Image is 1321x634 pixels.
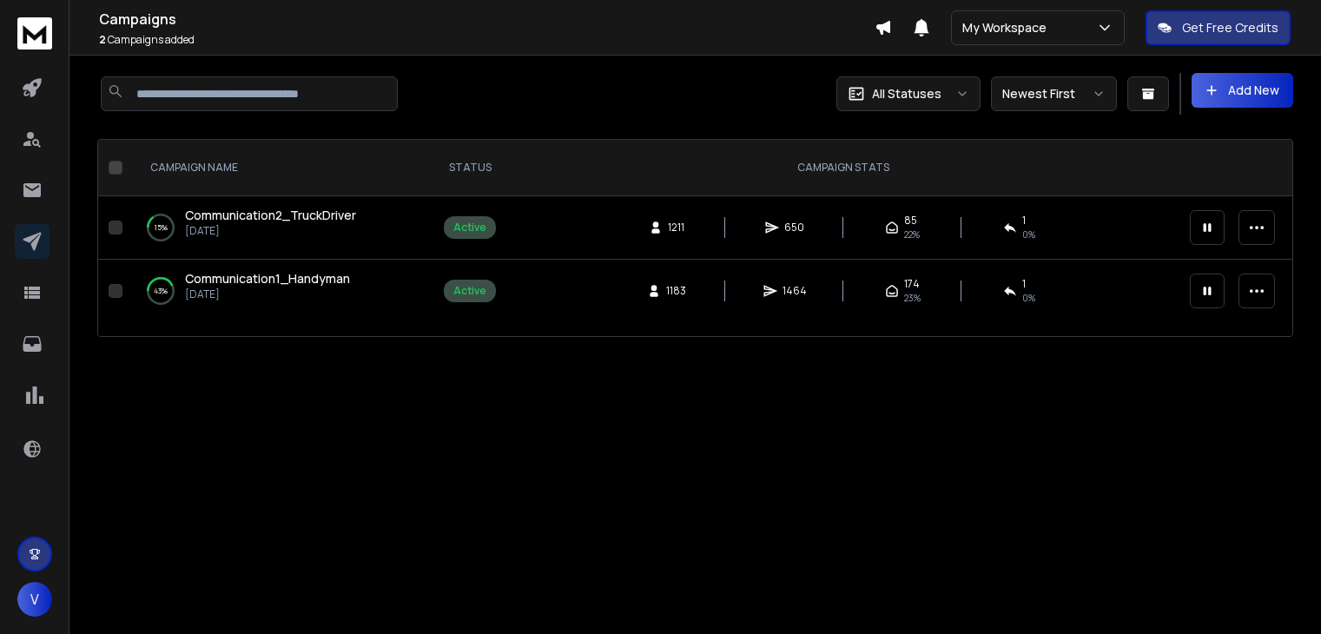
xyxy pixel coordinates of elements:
[99,32,106,47] span: 2
[154,282,168,300] p: 43 %
[784,221,804,234] span: 650
[904,291,921,305] span: 23 %
[129,196,433,260] td: 15%Communication2_TruckDriver[DATE]
[1022,214,1026,228] span: 1
[904,214,917,228] span: 85
[185,224,356,238] p: [DATE]
[872,85,941,102] p: All Statuses
[99,9,875,30] h1: Campaigns
[1192,73,1293,108] button: Add New
[185,287,350,301] p: [DATE]
[185,207,356,224] a: Communication2_TruckDriver
[155,219,168,236] p: 15 %
[433,140,506,196] th: STATUS
[506,140,1179,196] th: CAMPAIGN STATS
[129,260,433,323] td: 43%Communication1_Handyman[DATE]
[904,228,920,241] span: 22 %
[185,270,350,287] a: Communication1_Handyman
[1182,19,1278,36] p: Get Free Credits
[99,33,875,47] p: Campaigns added
[962,19,1053,36] p: My Workspace
[17,582,52,617] button: V
[1022,228,1035,241] span: 0 %
[666,284,686,298] span: 1183
[17,17,52,50] img: logo
[453,221,486,234] div: Active
[904,277,920,291] span: 174
[991,76,1117,111] button: Newest First
[1022,277,1026,291] span: 1
[1022,291,1035,305] span: 0 %
[453,284,486,298] div: Active
[129,140,433,196] th: CAMPAIGN NAME
[783,284,807,298] span: 1464
[1146,10,1291,45] button: Get Free Credits
[668,221,685,234] span: 1211
[185,207,356,223] span: Communication2_TruckDriver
